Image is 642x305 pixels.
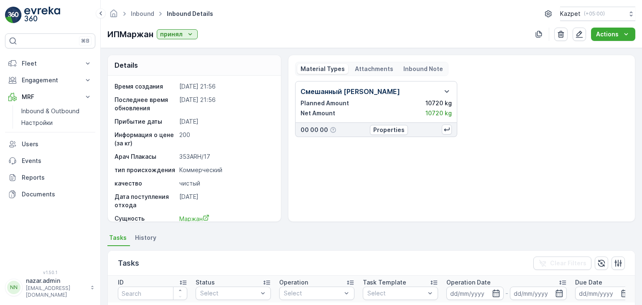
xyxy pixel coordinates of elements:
[5,55,95,72] button: Fleet
[284,289,341,297] p: Select
[5,186,95,203] a: Documents
[118,257,139,269] p: Tasks
[21,119,53,127] p: Настройки
[505,288,508,298] p: -
[115,131,176,147] p: Информация о цене (за кг)
[560,10,581,18] p: Kazpet
[301,109,335,117] p: Net Amount
[5,277,95,298] button: NNnazar.admin[EMAIL_ADDRESS][DOMAIN_NAME]
[5,7,22,23] img: logo
[196,278,215,287] p: Status
[22,173,92,182] p: Reports
[115,96,176,112] p: Последнее время обновления
[200,289,258,297] p: Select
[5,72,95,89] button: Engagement
[5,270,95,275] span: v 1.50.1
[330,127,336,133] div: Help Tooltip Icon
[22,140,92,148] p: Users
[5,136,95,152] a: Users
[179,215,209,222] span: Маржан
[403,65,443,73] p: Inbound Note
[165,10,215,18] span: Inbound Details
[179,152,272,161] p: 353ARH/17
[7,281,20,294] div: NN
[109,12,118,19] a: Homepage
[301,99,349,107] p: Planned Amount
[367,289,425,297] p: Select
[115,117,176,126] p: Прибытие даты
[115,82,176,91] p: Время создания
[301,126,328,134] p: 00 00 00
[81,38,89,44] p: ⌘B
[179,214,272,223] a: Маржан
[115,166,176,174] p: тип происхождения
[179,179,272,188] p: чистый
[301,86,400,97] p: Смешанный [PERSON_NAME]
[115,193,176,209] p: Дата поступления отхода
[115,60,138,70] p: Details
[5,152,95,169] a: Events
[425,109,452,117] p: 10720 kg
[26,285,86,298] p: [EMAIL_ADDRESS][DOMAIN_NAME]
[115,179,176,188] p: качество
[131,10,154,17] a: Inbound
[21,107,79,115] p: Inbound & Outbound
[533,257,591,270] button: Clear Filters
[18,105,95,117] a: Inbound & Outbound
[591,28,635,41] button: Actions
[425,99,452,107] p: 10720 kg
[160,30,183,38] p: принял
[179,82,272,91] p: [DATE] 21:56
[5,89,95,105] button: MRF
[355,65,393,73] p: Attachments
[24,7,60,23] img: logo_light-DOdMpM7g.png
[22,157,92,165] p: Events
[370,125,408,135] button: Properties
[22,59,79,68] p: Fleet
[575,278,602,287] p: Due Date
[115,214,176,223] p: Сущность
[446,278,491,287] p: Operation Date
[596,30,619,38] p: Actions
[279,278,308,287] p: Operation
[115,152,176,161] p: Арач Плакасы
[179,131,272,147] p: 200
[179,166,272,174] p: Коммерческий
[157,29,198,39] button: принял
[22,76,79,84] p: Engagement
[22,190,92,198] p: Documents
[5,169,95,186] a: Reports
[18,117,95,129] a: Настройки
[179,193,272,209] p: [DATE]
[22,93,79,101] p: MRF
[550,259,586,267] p: Clear Filters
[301,65,345,73] p: Material Types
[109,234,127,242] span: Tasks
[446,287,504,300] input: dd/mm/yyyy
[26,277,86,285] p: nazar.admin
[584,10,605,17] p: ( +05:00 )
[118,278,124,287] p: ID
[373,126,405,134] p: Properties
[560,7,635,21] button: Kazpet(+05:00)
[179,117,272,126] p: [DATE]
[363,278,406,287] p: Task Template
[107,28,153,41] p: ИПМаржан
[135,234,156,242] span: History
[179,96,272,112] p: [DATE] 21:56
[510,287,567,300] input: dd/mm/yyyy
[118,287,187,300] input: Search
[575,287,632,300] input: dd/mm/yyyy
